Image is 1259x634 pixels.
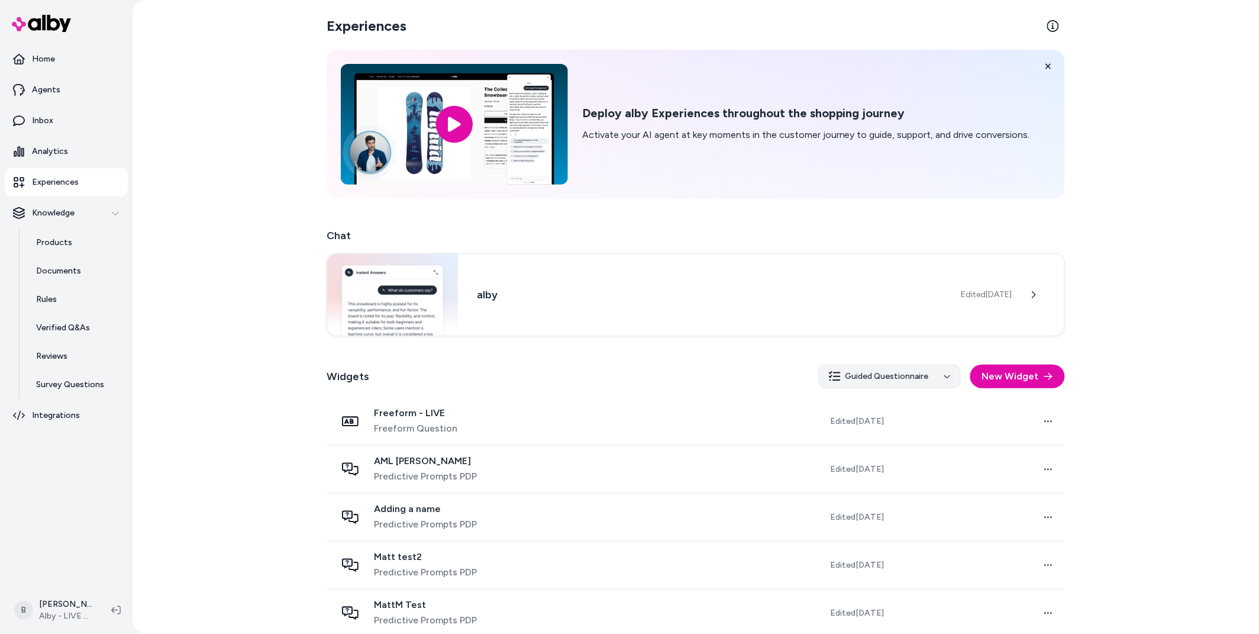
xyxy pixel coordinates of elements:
span: Alby - LIVE on [DOMAIN_NAME] [39,610,92,622]
p: Documents [36,265,81,277]
a: Reviews [24,342,128,371]
a: Agents [5,76,128,104]
a: Products [24,229,128,257]
a: Experiences [5,168,128,197]
button: Knowledge [5,199,128,227]
span: Adding a name [374,503,477,515]
p: [PERSON_NAME] [39,598,92,610]
span: Predictive Prompts PDP [374,565,477,580]
span: Predictive Prompts PDP [374,517,477,532]
h2: Deploy alby Experiences throughout the shopping journey [582,106,1030,121]
button: Guided Questionnaire [819,365,961,388]
span: Edited [DATE] [830,511,884,523]
h2: Widgets [327,368,369,385]
button: B[PERSON_NAME]Alby - LIVE on [DOMAIN_NAME] [7,591,102,629]
p: Agents [32,84,60,96]
p: Activate your AI agent at key moments in the customer journey to guide, support, and drive conver... [582,128,1030,142]
h2: Experiences [327,17,406,36]
span: MattM Test [374,599,477,611]
span: Edited [DATE] [830,416,884,427]
img: Chat widget [327,254,458,336]
p: Rules [36,294,57,305]
h2: Chat [327,227,1065,244]
img: alby Logo [12,15,71,32]
a: Rules [24,285,128,314]
p: Experiences [32,176,79,188]
a: Inbox [5,107,128,135]
p: Verified Q&As [36,322,90,334]
a: Verified Q&As [24,314,128,342]
span: Edited [DATE] [830,607,884,619]
a: Integrations [5,401,128,430]
span: Freeform Question [374,421,457,436]
span: Edited [DATE] [830,464,884,475]
span: Predictive Prompts PDP [374,469,477,484]
p: Integrations [32,410,80,421]
p: Home [32,53,55,65]
a: Home [5,45,128,73]
a: Survey Questions [24,371,128,399]
span: Predictive Prompts PDP [374,613,477,627]
button: New Widget [970,365,1065,388]
p: Inbox [32,115,53,127]
p: Products [36,237,72,249]
p: Survey Questions [36,379,104,391]
p: Reviews [36,350,67,362]
p: Analytics [32,146,68,157]
a: Chat widgetalbyEdited[DATE] [327,253,1065,336]
a: Documents [24,257,128,285]
span: Edited [DATE] [830,559,884,571]
span: Freeform - LIVE [374,407,457,419]
a: Analytics [5,137,128,166]
span: Matt test2 [374,551,477,563]
span: AML [PERSON_NAME] [374,455,477,467]
h3: alby [477,287,942,303]
p: Knowledge [32,207,75,219]
span: Edited [DATE] [961,289,1012,301]
span: B [14,601,33,620]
